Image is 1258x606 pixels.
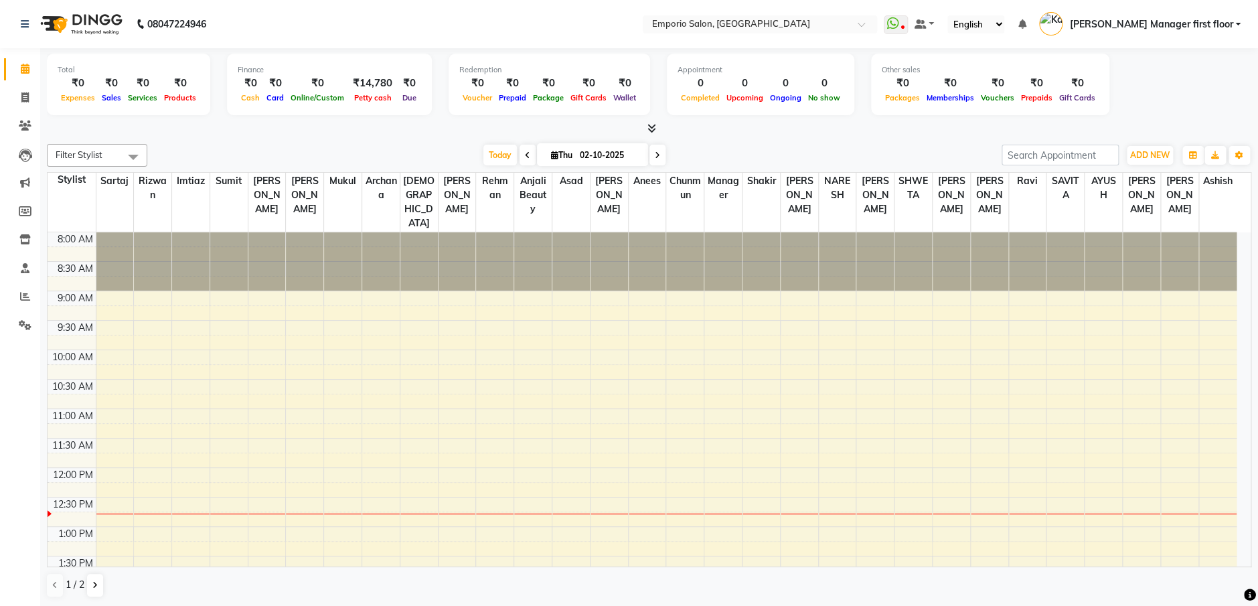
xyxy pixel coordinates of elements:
[1127,146,1173,165] button: ADD NEW
[767,76,805,91] div: 0
[50,350,96,364] div: 10:00 AM
[856,173,894,218] span: [PERSON_NAME]
[567,93,610,102] span: Gift Cards
[55,232,96,246] div: 8:00 AM
[666,173,704,204] span: chunmun
[459,64,639,76] div: Redemption
[324,173,362,190] span: Mukul
[576,145,643,165] input: 2025-10-02
[629,173,666,190] span: Anees
[1130,150,1170,160] span: ADD NEW
[805,93,844,102] span: No show
[34,5,126,43] img: logo
[591,173,628,218] span: [PERSON_NAME]
[767,93,805,102] span: Ongoing
[398,76,421,91] div: ₹0
[1046,173,1084,204] span: SAVITA
[1085,173,1122,204] span: AYUSH
[50,380,96,394] div: 10:30 AM
[678,93,723,102] span: Completed
[819,173,856,204] span: NARESH
[55,321,96,335] div: 9:30 AM
[1056,93,1099,102] span: Gift Cards
[678,64,844,76] div: Appointment
[1069,17,1233,31] span: [PERSON_NAME] Manager first floor
[923,93,977,102] span: Memberships
[1123,173,1160,218] span: [PERSON_NAME]
[263,93,287,102] span: Card
[347,76,398,91] div: ₹14,780
[238,64,421,76] div: Finance
[495,76,530,91] div: ₹0
[56,149,102,160] span: Filter Stylist
[238,76,263,91] div: ₹0
[58,64,200,76] div: Total
[238,93,263,102] span: Cash
[125,76,161,91] div: ₹0
[530,76,567,91] div: ₹0
[1002,145,1119,165] input: Search Appointment
[971,173,1008,218] span: [PERSON_NAME]
[50,498,96,512] div: 12:30 PM
[567,76,610,91] div: ₹0
[1199,173,1237,190] span: ashish
[248,173,286,218] span: [PERSON_NAME]
[161,76,200,91] div: ₹0
[98,93,125,102] span: Sales
[50,439,96,453] div: 11:30 AM
[172,173,210,190] span: Imtiaz
[495,93,530,102] span: Prepaid
[483,145,517,165] span: Today
[125,93,161,102] span: Services
[55,262,96,276] div: 8:30 AM
[58,76,98,91] div: ₹0
[96,173,134,190] span: Sartaj
[48,173,96,187] div: Stylist
[1018,93,1056,102] span: Prepaids
[55,291,96,305] div: 9:00 AM
[362,173,400,204] span: Archana
[977,76,1018,91] div: ₹0
[287,76,347,91] div: ₹0
[147,5,206,43] b: 08047224946
[210,173,248,190] span: Sumit
[98,76,125,91] div: ₹0
[134,173,171,204] span: Rizwan
[923,76,977,91] div: ₹0
[882,93,923,102] span: Packages
[552,173,590,190] span: Asad
[548,150,576,160] span: Thu
[66,578,84,592] span: 1 / 2
[894,173,932,204] span: SHWETA
[161,93,200,102] span: Products
[882,76,923,91] div: ₹0
[742,173,780,190] span: shakir
[610,93,639,102] span: Wallet
[459,93,495,102] span: Voucher
[439,173,476,218] span: [PERSON_NAME]
[399,93,420,102] span: Due
[882,64,1099,76] div: Other sales
[933,173,970,218] span: [PERSON_NAME]
[50,409,96,423] div: 11:00 AM
[1009,173,1046,190] span: ravi
[459,76,495,91] div: ₹0
[287,93,347,102] span: Online/Custom
[1018,76,1056,91] div: ₹0
[610,76,639,91] div: ₹0
[530,93,567,102] span: Package
[400,173,438,232] span: [DEMOGRAPHIC_DATA]
[1039,12,1063,35] img: Kanika Manager first floor
[704,173,742,204] span: Manager
[56,556,96,571] div: 1:30 PM
[286,173,323,218] span: [PERSON_NAME]
[1056,76,1099,91] div: ₹0
[723,76,767,91] div: 0
[1161,173,1198,218] span: [PERSON_NAME]
[263,76,287,91] div: ₹0
[977,93,1018,102] span: Vouchers
[723,93,767,102] span: Upcoming
[678,76,723,91] div: 0
[351,93,395,102] span: Petty cash
[476,173,514,204] span: Rehman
